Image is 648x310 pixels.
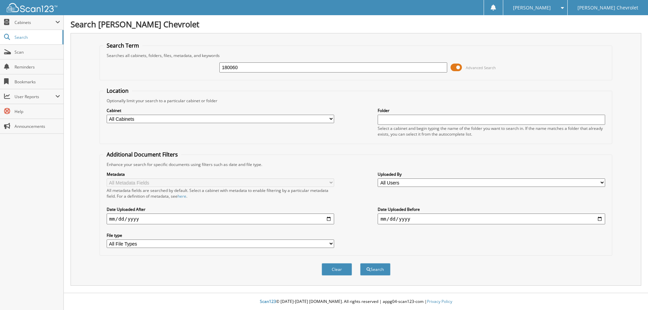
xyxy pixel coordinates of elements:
legend: Search Term [103,42,142,49]
label: Uploaded By [378,171,605,177]
legend: Location [103,87,132,94]
span: Scan123 [260,299,276,304]
img: scan123-logo-white.svg [7,3,57,12]
span: Help [15,109,60,114]
span: Bookmarks [15,79,60,85]
span: [PERSON_NAME] [513,6,551,10]
span: [PERSON_NAME] Chevrolet [577,6,638,10]
input: end [378,214,605,224]
a: Privacy Policy [427,299,452,304]
div: Searches all cabinets, folders, files, metadata, and keywords [103,53,609,58]
span: Reminders [15,64,60,70]
span: Announcements [15,123,60,129]
label: Date Uploaded After [107,206,334,212]
div: © [DATE]-[DATE] [DOMAIN_NAME]. All rights reserved | appg04-scan123-com | [64,293,648,310]
button: Search [360,263,390,276]
span: Advanced Search [466,65,496,70]
span: Cabinets [15,20,55,25]
div: Optionally limit your search to a particular cabinet or folder [103,98,609,104]
button: Clear [322,263,352,276]
label: Folder [378,108,605,113]
span: User Reports [15,94,55,100]
span: Scan [15,49,60,55]
input: start [107,214,334,224]
div: Select a cabinet and begin typing the name of the folder you want to search in. If the name match... [378,125,605,137]
div: All metadata fields are searched by default. Select a cabinet with metadata to enable filtering b... [107,188,334,199]
label: File type [107,232,334,238]
label: Cabinet [107,108,334,113]
div: Enhance your search for specific documents using filters such as date and file type. [103,162,609,167]
h1: Search [PERSON_NAME] Chevrolet [71,19,641,30]
iframe: Chat Widget [614,278,648,310]
a: here [178,193,186,199]
label: Metadata [107,171,334,177]
legend: Additional Document Filters [103,151,181,158]
label: Date Uploaded Before [378,206,605,212]
span: Search [15,34,59,40]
